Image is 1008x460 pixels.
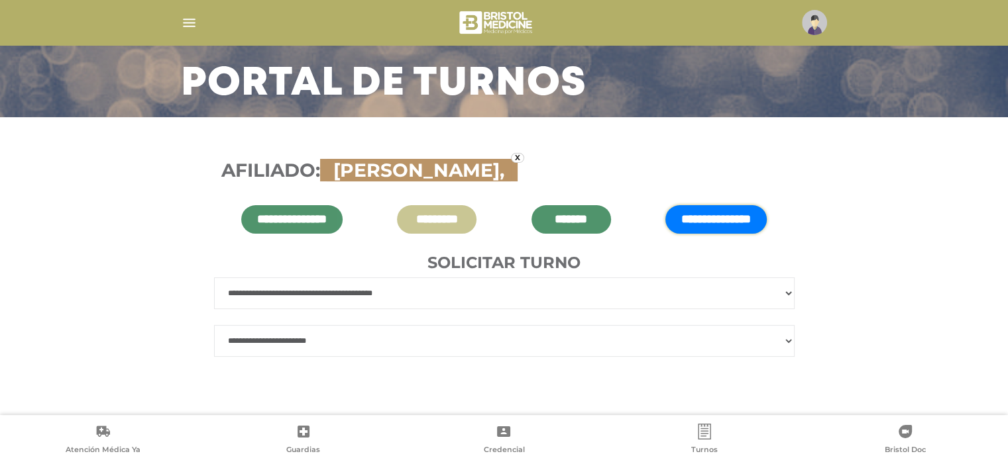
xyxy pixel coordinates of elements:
span: Turnos [691,445,718,457]
span: Credencial [483,445,524,457]
span: Guardias [286,445,320,457]
img: profile-placeholder.svg [802,10,827,35]
a: Bristol Doc [805,424,1005,457]
h4: Solicitar turno [214,253,795,273]
img: bristol-medicine-blanco.png [457,7,536,38]
a: Credencial [404,424,604,457]
img: Cober_menu-lines-white.svg [181,15,197,31]
span: [PERSON_NAME], [327,159,511,181]
span: Bristol Doc [885,445,926,457]
a: x [511,153,524,163]
a: Guardias [203,424,404,457]
a: Turnos [604,424,805,457]
h3: Afiliado: [221,160,787,182]
h3: Portal de turnos [181,67,587,101]
span: Atención Médica Ya [66,445,140,457]
a: Atención Médica Ya [3,424,203,457]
